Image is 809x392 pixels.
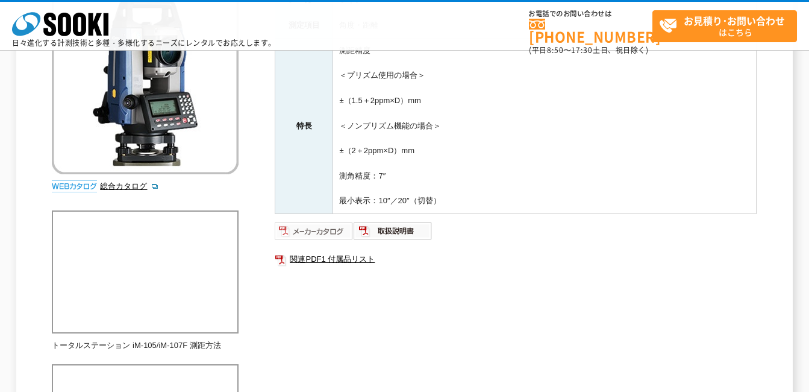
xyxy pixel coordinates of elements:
[52,340,239,352] p: トータルステーション iM-105/iM-107F 測距方法
[100,182,159,191] a: 総合カタログ
[529,19,652,43] a: [PHONE_NUMBER]
[333,38,757,213] td: 測距精度 ＜プリズム使用の場合＞ ±（1.5＋2ppm×D）mm ＜ノンプリズム機能の場合＞ ±（2＋2ppm×D）mm 測角精度：7″ 最小表示：10″／20″（切替）
[12,39,276,46] p: 日々進化する計測技術と多種・多様化するニーズにレンタルでお応えします。
[684,13,785,28] strong: お見積り･お問い合わせ
[571,45,593,55] span: 17:30
[275,251,757,267] a: 関連PDF1 付属品リスト
[354,221,433,241] img: 取扱説明書
[659,11,796,41] span: はこちら
[275,221,354,241] img: メーカーカタログ
[652,10,797,42] a: お見積り･お問い合わせはこちら
[547,45,564,55] span: 8:50
[52,180,97,192] img: webカタログ
[275,38,333,213] th: 特長
[275,229,354,238] a: メーカーカタログ
[529,45,648,55] span: (平日 ～ 土日、祝日除く)
[354,229,433,238] a: 取扱説明書
[529,10,652,17] span: お電話でのお問い合わせは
